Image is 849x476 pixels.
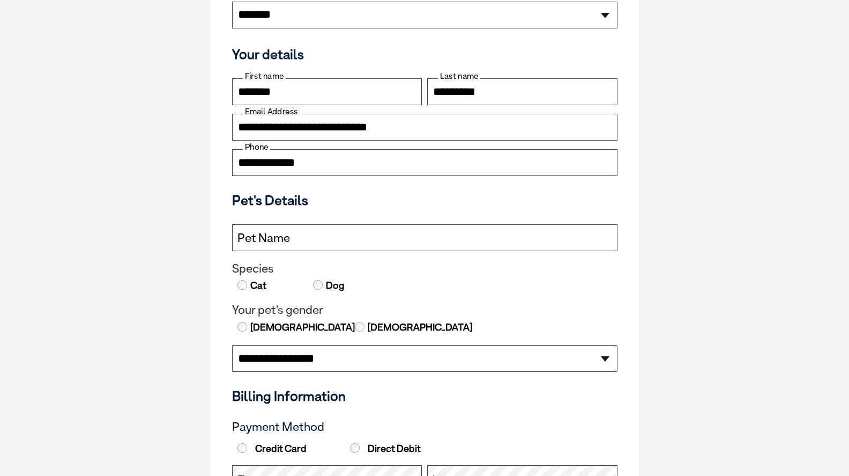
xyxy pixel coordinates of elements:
[249,320,355,334] label: [DEMOGRAPHIC_DATA]
[249,279,266,292] label: Cat
[243,107,300,116] label: Email Address
[243,71,286,81] label: First name
[232,420,617,434] h3: Payment Method
[367,320,472,334] label: [DEMOGRAPHIC_DATA]
[237,443,247,453] input: Credit Card
[232,303,617,317] legend: Your pet's gender
[232,262,617,276] legend: Species
[438,71,480,81] label: Last name
[232,388,617,404] h3: Billing Information
[347,443,458,455] label: Direct Debit
[235,443,345,455] label: Credit Card
[243,142,270,152] label: Phone
[232,46,617,62] h3: Your details
[228,192,622,208] h3: Pet's Details
[350,443,360,453] input: Direct Debit
[325,279,345,292] label: Dog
